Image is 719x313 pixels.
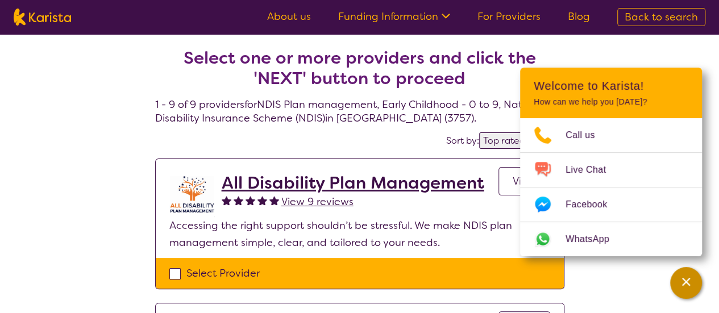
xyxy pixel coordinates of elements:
[222,173,484,193] a: All Disability Plan Management
[14,9,71,26] img: Karista logo
[498,167,550,195] a: View
[625,10,698,24] span: Back to search
[566,231,623,248] span: WhatsApp
[281,193,354,210] a: View 9 reviews
[257,195,267,205] img: fullstar
[520,118,702,256] ul: Choose channel
[617,8,705,26] a: Back to search
[520,222,702,256] a: Web link opens in a new tab.
[222,195,231,205] img: fullstar
[338,10,450,23] a: Funding Information
[520,68,702,256] div: Channel Menu
[566,196,621,213] span: Facebook
[446,135,479,147] label: Sort by:
[169,173,215,217] img: at5vqv0lot2lggohlylh.jpg
[534,97,688,107] p: How can we help you [DATE]?
[269,195,279,205] img: fullstar
[513,174,536,188] span: View
[169,217,550,251] p: Accessing the right support shouldn’t be stressful. We make NDIS plan management simple, clear, a...
[566,127,609,144] span: Call us
[267,10,311,23] a: About us
[670,267,702,299] button: Channel Menu
[534,79,688,93] h2: Welcome to Karista!
[169,48,551,89] h2: Select one or more providers and click the 'NEXT' button to proceed
[246,195,255,205] img: fullstar
[281,195,354,208] span: View 9 reviews
[568,10,590,23] a: Blog
[155,20,564,125] h4: 1 - 9 of 9 providers for NDIS Plan management , Early Childhood - 0 to 9 , National Disability In...
[477,10,541,23] a: For Providers
[234,195,243,205] img: fullstar
[566,161,620,178] span: Live Chat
